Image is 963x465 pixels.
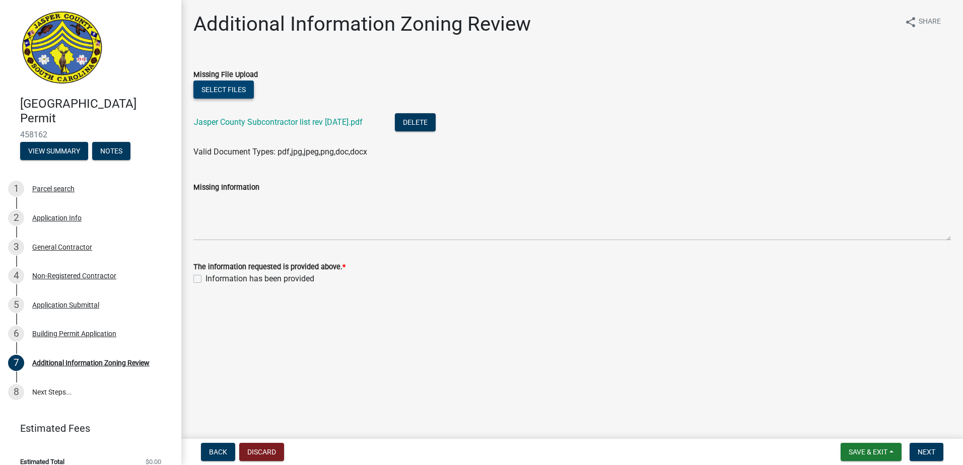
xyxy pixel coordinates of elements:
div: 3 [8,239,24,255]
wm-modal-confirm: Notes [92,147,130,156]
button: Notes [92,142,130,160]
span: Valid Document Types: pdf,jpg,jpeg,png,doc,docx [193,147,367,157]
div: 4 [8,268,24,284]
div: Application Submittal [32,301,99,308]
button: Select files [193,81,254,99]
span: Share [919,16,941,28]
button: shareShare [897,12,949,32]
button: Discard [239,443,284,461]
button: Back [201,443,235,461]
span: $0.00 [146,458,161,465]
div: 1 [8,181,24,197]
h4: [GEOGRAPHIC_DATA] Permit [20,97,173,126]
h1: Additional Information Zoning Review [193,12,531,36]
div: General Contractor [32,244,92,251]
div: Application Info [32,214,82,221]
div: 6 [8,326,24,342]
div: Parcel search [32,185,75,192]
img: Jasper County, South Carolina [20,11,104,86]
button: View Summary [20,142,88,160]
label: Information has been provided [205,273,314,285]
label: Missing Information [193,184,259,191]
i: share [905,16,917,28]
button: Save & Exit [841,443,902,461]
div: 5 [8,297,24,313]
span: Save & Exit [849,448,887,456]
div: 7 [8,355,24,371]
span: Estimated Total [20,458,64,465]
button: Next [910,443,943,461]
div: Additional Information Zoning Review [32,359,150,366]
a: Estimated Fees [8,418,165,438]
span: 458162 [20,130,161,139]
a: Jasper County Subcontractor list rev [DATE].pdf [194,117,363,127]
div: Non-Registered Contractor [32,272,116,279]
div: 8 [8,384,24,400]
label: Missing File Upload [193,71,258,79]
div: 2 [8,210,24,226]
label: The information requested is provided above. [193,264,346,271]
span: Back [209,448,227,456]
span: Next [918,448,935,456]
button: Delete [395,113,436,131]
div: Building Permit Application [32,330,116,337]
wm-modal-confirm: Delete Document [395,118,436,128]
wm-modal-confirm: Summary [20,147,88,156]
